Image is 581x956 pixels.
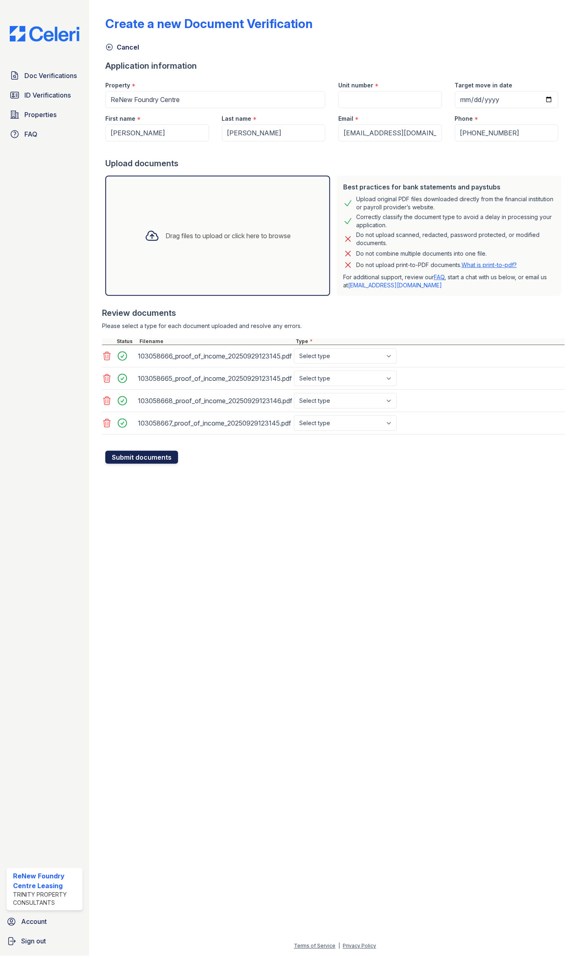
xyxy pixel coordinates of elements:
[434,274,444,280] a: FAQ
[105,158,565,169] div: Upload documents
[138,350,291,363] div: 103058666_proof_of_income_20250929123145.pdf
[343,182,555,192] div: Best practices for bank statements and paystubs
[138,417,291,430] div: 103058667_proof_of_income_20250929123145.pdf
[343,943,376,949] a: Privacy Policy
[356,249,487,259] div: Do not combine multiple documents into one file.
[166,231,291,241] div: Drag files to upload or click here to browse
[138,394,291,407] div: 103058668_proof_of_income_20250929123146.pdf
[13,871,79,891] div: ReNew Foundry Centre Leasing
[102,307,565,319] div: Review documents
[138,338,294,345] div: Filename
[3,26,86,41] img: CE_Logo_Blue-a8612792a0a2168367f1c8372b55b34899dd931a85d93a1a3d3e32e68fde9ad4.png
[24,90,71,100] span: ID Verifications
[105,451,178,464] button: Submit documents
[356,231,555,247] div: Do not upload scanned, redacted, password protected, or modified documents.
[21,936,46,946] span: Sign out
[105,60,565,72] div: Application information
[338,943,340,949] div: |
[294,338,565,345] div: Type
[222,115,252,123] label: Last name
[138,372,291,385] div: 103058665_proof_of_income_20250929123145.pdf
[21,917,47,927] span: Account
[13,891,79,907] div: Trinity Property Consultants
[356,261,517,269] p: Do not upload print-to-PDF documents.
[455,81,513,89] label: Target move in date
[356,195,555,211] div: Upload original PDF files downloaded directly from the financial institution or payroll provider’...
[356,213,555,229] div: Correctly classify the document type to avoid a delay in processing your application.
[24,71,77,80] span: Doc Verifications
[105,42,139,52] a: Cancel
[24,129,37,139] span: FAQ
[455,115,473,123] label: Phone
[461,261,517,268] a: What is print-to-pdf?
[24,110,57,119] span: Properties
[105,81,130,89] label: Property
[338,81,373,89] label: Unit number
[348,282,442,289] a: [EMAIL_ADDRESS][DOMAIN_NAME]
[3,933,86,949] a: Sign out
[7,126,83,142] a: FAQ
[115,338,138,345] div: Status
[294,943,335,949] a: Terms of Service
[7,67,83,84] a: Doc Verifications
[3,914,86,930] a: Account
[338,115,353,123] label: Email
[105,16,313,31] div: Create a new Document Verification
[7,87,83,103] a: ID Verifications
[102,322,565,330] div: Please select a type for each document uploaded and resolve any errors.
[7,106,83,123] a: Properties
[105,115,135,123] label: First name
[343,273,555,289] p: For additional support, review our , start a chat with us below, or email us at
